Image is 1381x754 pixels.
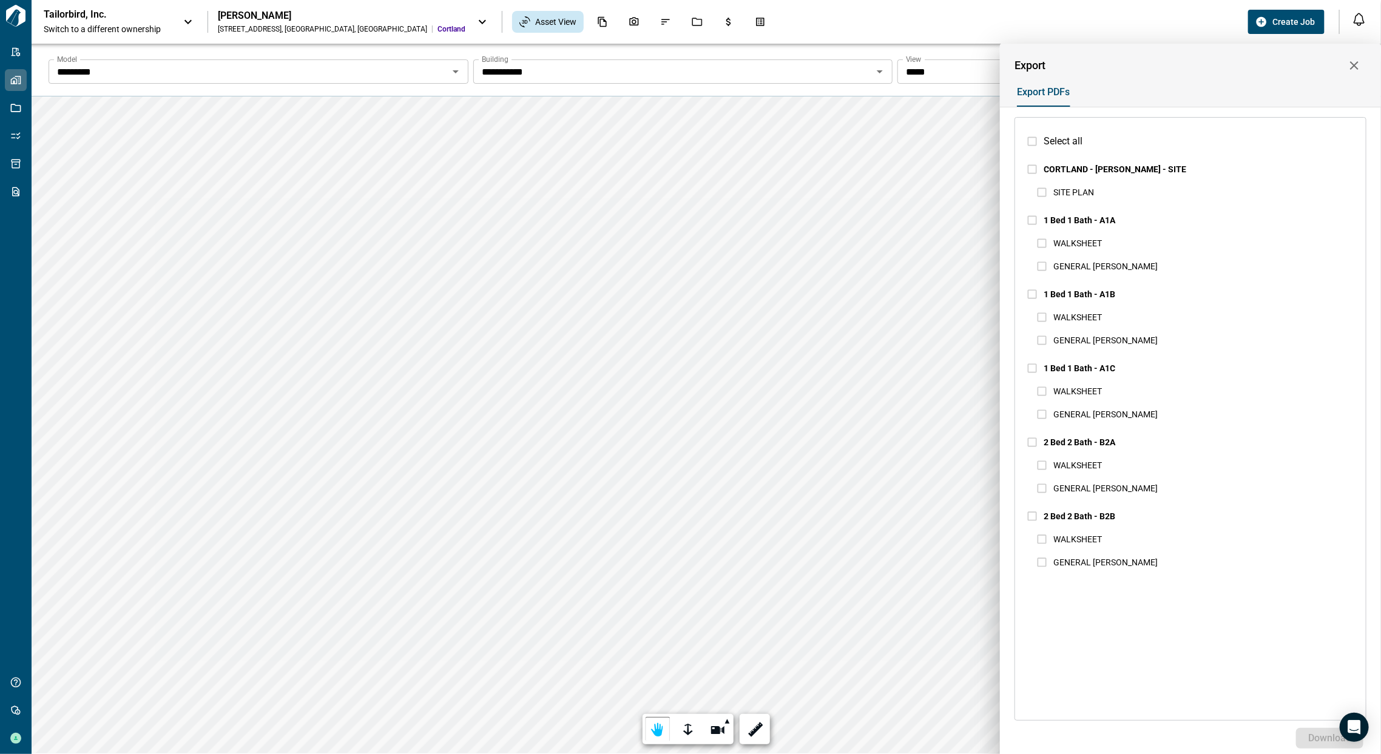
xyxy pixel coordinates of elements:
[1044,437,1115,447] span: 2 Bed 2 Bath - B2A
[1053,261,1158,271] span: GENERAL [PERSON_NAME]
[1044,363,1115,373] span: 1 Bed 1 Bath - A1C
[1053,483,1158,493] span: GENERAL [PERSON_NAME]
[1053,238,1102,248] span: WALKSHEET
[1053,409,1158,419] span: GENERAL [PERSON_NAME]
[1044,289,1115,299] span: 1 Bed 1 Bath - A1B
[1053,534,1102,544] span: WALKSHEET
[1044,511,1115,521] span: 2 Bed 2 Bath - B2B
[1053,386,1102,396] span: WALKSHEET
[1053,460,1102,470] span: WALKSHEET
[1015,59,1045,72] span: Export
[1044,134,1082,149] span: Select all
[1340,713,1369,742] div: Open Intercom Messenger
[1053,312,1102,322] span: WALKSHEET
[1044,215,1115,225] span: 1 Bed 1 Bath - A1A
[1053,335,1158,345] span: GENERAL [PERSON_NAME]
[1017,86,1070,98] span: Export PDFs
[1053,557,1158,567] span: GENERAL [PERSON_NAME]
[1053,187,1094,197] span: SITE PLAN
[1005,78,1366,107] div: base tabs
[1044,164,1186,174] span: CORTLAND - [PERSON_NAME] - SITE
